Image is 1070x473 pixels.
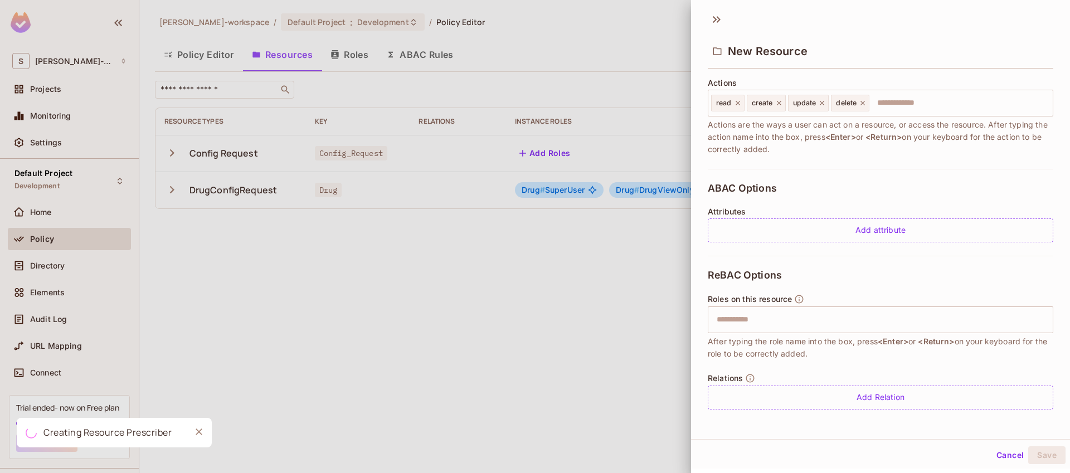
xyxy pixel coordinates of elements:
div: delete [831,95,869,111]
span: Actions [708,79,737,87]
div: update [788,95,829,111]
span: ReBAC Options [708,270,782,281]
span: <Return> [918,337,954,346]
div: Add Relation [708,386,1053,409]
span: Relations [708,374,743,383]
button: Cancel [992,446,1028,464]
span: delete [836,99,857,108]
span: <Return> [865,132,902,142]
span: read [716,99,732,108]
span: update [793,99,816,108]
span: Attributes [708,207,746,216]
div: Add attribute [708,218,1053,242]
span: <Enter> [878,337,908,346]
button: Close [191,423,207,440]
div: Creating Resource Prescriber [43,426,172,440]
span: ABAC Options [708,183,777,194]
span: New Resource [728,45,808,58]
span: Actions are the ways a user can act on a resource, or access the resource. After typing the actio... [708,119,1053,155]
div: read [711,95,745,111]
span: Roles on this resource [708,295,792,304]
span: After typing the role name into the box, press or on your keyboard for the role to be correctly a... [708,335,1053,360]
div: create [747,95,786,111]
button: Save [1028,446,1066,464]
span: <Enter> [825,132,856,142]
span: create [752,99,773,108]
